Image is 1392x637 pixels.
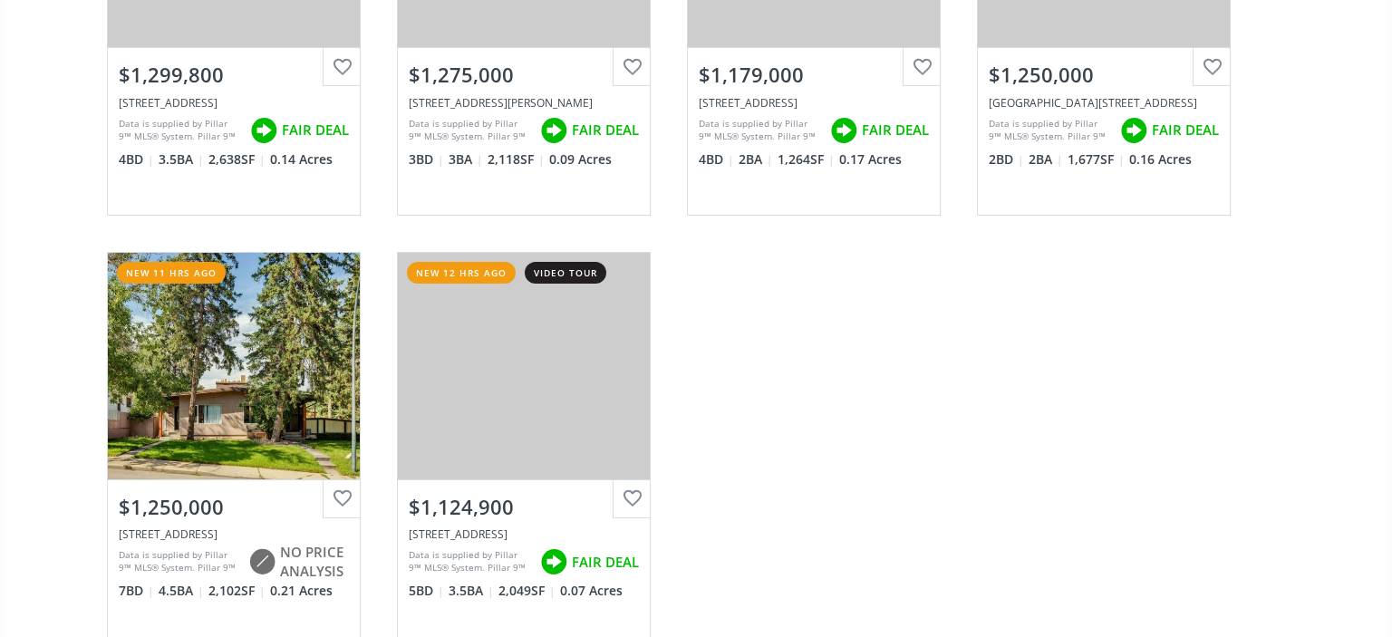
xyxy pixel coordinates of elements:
span: 2 BA [739,150,773,169]
span: 1,677 SF [1068,150,1125,169]
span: 2,118 SF [488,150,545,169]
span: 1,264 SF [778,150,835,169]
div: 1129 Maggie Street SE, Calgary, AB T2G 4L8 [409,95,639,111]
img: rating icon [536,112,572,149]
span: NO PRICE ANALYSIS [280,543,349,582]
span: 0.21 Acres [270,582,333,600]
img: rating icon [246,112,282,149]
div: 3114 14 Avenue SW, Calgary, AB T3C 0X1 [409,526,639,542]
span: 3 BA [449,150,483,169]
span: 2 BA [1029,150,1063,169]
span: 3.5 BA [159,150,204,169]
span: FAIR DEAL [572,553,639,572]
img: rating icon [1116,112,1152,149]
span: 3 BD [409,150,444,169]
div: $1,179,000 [699,61,929,89]
div: $1,250,000 [989,61,1219,89]
span: 4 BD [699,150,734,169]
span: 2,638 SF [208,150,266,169]
span: 7 BD [119,582,154,600]
img: rating icon [244,544,280,580]
div: Data is supplied by Pillar 9™ MLS® System. Pillar 9™ is the owner of the copyright in its MLS® Sy... [119,548,239,575]
div: $1,124,900 [409,493,639,521]
div: Data is supplied by Pillar 9™ MLS® System. Pillar 9™ is the owner of the copyright in its MLS® Sy... [989,117,1111,144]
span: 4.5 BA [159,582,204,600]
span: FAIR DEAL [1152,121,1219,140]
span: 2,102 SF [208,582,266,600]
span: 4 BD [119,150,154,169]
span: 0.07 Acres [560,582,623,600]
img: rating icon [826,112,862,149]
div: 1616 50 Avenue SW, Calgary, AB T2T 2V9 [699,95,929,111]
span: FAIR DEAL [282,121,349,140]
div: $1,275,000 [409,61,639,89]
div: Data is supplied by Pillar 9™ MLS® System. Pillar 9™ is the owner of the copyright in its MLS® Sy... [409,117,531,144]
span: FAIR DEAL [572,121,639,140]
span: 0.16 Acres [1129,150,1192,169]
span: FAIR DEAL [862,121,929,140]
span: 2 BD [989,150,1024,169]
div: $1,250,000 [119,493,349,521]
div: 39 Discovery Ridge Rise SW, Calgary, AB T3H 4R2 [119,95,349,111]
span: 2,049 SF [498,582,556,600]
div: Data is supplied by Pillar 9™ MLS® System. Pillar 9™ is the owner of the copyright in its MLS® Sy... [119,117,241,144]
div: 1213 20 Street NW, Calgary, AB T2N 2K5 [989,95,1219,111]
img: rating icon [536,544,572,580]
span: 3.5 BA [449,582,494,600]
span: 0.14 Acres [270,150,333,169]
span: 0.09 Acres [549,150,612,169]
div: $1,299,800 [119,61,349,89]
div: 702 53 Avenue SW, Calgary, AB T2V 0C3 [119,526,349,542]
span: 0.17 Acres [839,150,902,169]
span: 5 BD [409,582,444,600]
div: Data is supplied by Pillar 9™ MLS® System. Pillar 9™ is the owner of the copyright in its MLS® Sy... [699,117,821,144]
div: Data is supplied by Pillar 9™ MLS® System. Pillar 9™ is the owner of the copyright in its MLS® Sy... [409,548,531,575]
